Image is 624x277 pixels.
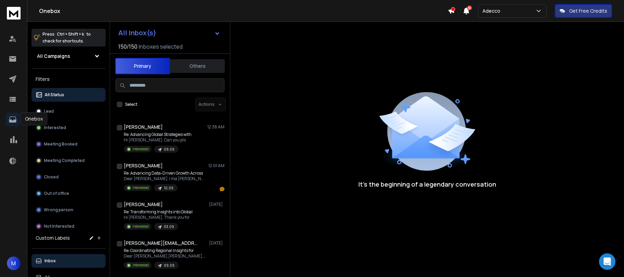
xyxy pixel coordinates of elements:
button: Wrong person [32,203,106,217]
p: Hi [PERSON_NAME], Can you pls [124,137,192,143]
button: Primary [115,58,170,74]
p: Lead [44,109,54,114]
h1: [PERSON_NAME][EMAIL_ADDRESS][DOMAIN_NAME] [124,240,199,247]
p: [DATE] [209,240,224,246]
span: 150 / 150 [118,42,137,51]
p: Not Interested [44,224,74,229]
p: Closed [44,174,59,180]
p: Interested [133,224,149,229]
p: Inbox [45,258,56,264]
h1: All Campaigns [37,53,70,60]
p: 03.09 [164,224,174,229]
p: Press to check for shortcuts. [42,31,91,45]
button: Meeting Completed [32,154,106,167]
p: Interested [44,125,66,130]
label: Select [125,102,137,107]
p: Dear [PERSON_NAME], I ma [PERSON_NAME] [124,176,206,181]
p: Interested [133,263,149,268]
p: 09.09 [164,147,174,152]
p: Get Free Credits [569,8,607,14]
p: It’s the beginning of a legendary conversation [358,179,496,189]
p: Wrong person [44,207,73,213]
p: 12:01 AM [208,163,224,168]
p: Re: Coordinating Regional Insights for [124,248,206,253]
button: All Campaigns [32,49,106,63]
p: 10.09 [164,186,173,191]
p: Interested [133,147,149,152]
div: Open Intercom Messenger [599,253,615,270]
button: Get Free Credits [555,4,612,18]
button: All Inbox(s) [113,26,226,40]
p: Meeting Booked [44,141,77,147]
button: Out of office [32,187,106,200]
img: logo [7,7,21,20]
button: M [7,256,21,270]
p: 12:38 AM [207,124,224,130]
p: Adecco [482,8,503,14]
p: [DATE] [209,202,224,207]
p: Re: Advancing Global Strategies with [124,132,192,137]
p: Re: Advancing Data-Driven Growth Across [124,171,206,176]
h1: [PERSON_NAME] [124,201,163,208]
h3: Filters [32,74,106,84]
span: Ctrl + Shift + k [56,30,85,38]
p: 09.09 [164,263,174,268]
p: Re: Transforming Insights into Global [124,209,193,215]
h1: Onebox [39,7,448,15]
span: 50 [467,5,472,10]
p: Out of office [44,191,69,196]
button: Others [170,59,225,74]
h1: [PERSON_NAME] [124,162,163,169]
button: Inbox [32,254,106,268]
button: Not Interested [32,219,106,233]
p: Hi [PERSON_NAME], Thank you for [124,215,193,220]
button: Interested [32,121,106,135]
button: Lead [32,104,106,118]
h3: Custom Labels [36,235,70,241]
h1: All Inbox(s) [118,29,156,36]
button: Meeting Booked [32,137,106,151]
h3: Inboxes selected [139,42,183,51]
p: Dear [PERSON_NAME] [PERSON_NAME], Thank you [124,253,206,259]
p: Interested [133,185,149,190]
div: Onebox [21,112,47,125]
p: All Status [45,92,64,98]
p: Meeting Completed [44,158,85,163]
button: Closed [32,170,106,184]
button: All Status [32,88,106,102]
h1: [PERSON_NAME] [124,124,163,130]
